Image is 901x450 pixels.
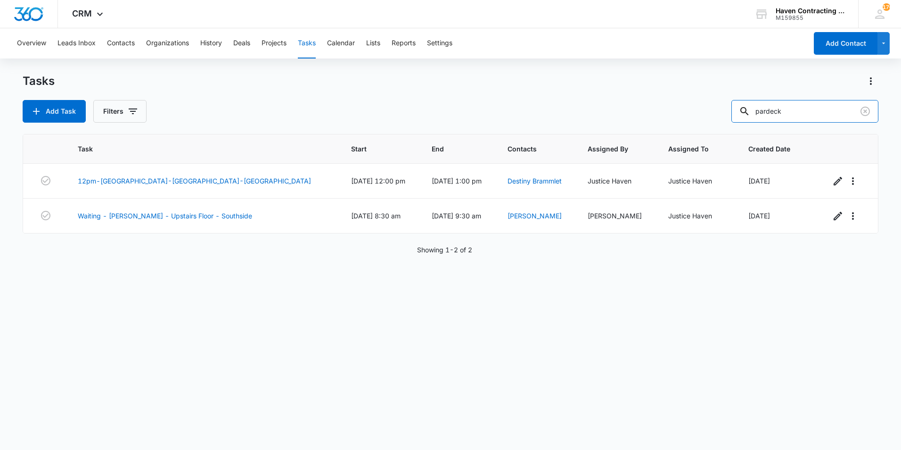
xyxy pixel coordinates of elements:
[863,74,878,89] button: Actions
[23,74,55,88] h1: Tasks
[668,211,726,221] div: Justice Haven
[298,28,316,58] button: Tasks
[417,245,472,255] p: Showing 1-2 of 2
[23,100,86,123] button: Add Task
[883,3,890,11] span: 176
[748,177,770,185] span: [DATE]
[107,28,135,58] button: Contacts
[351,144,395,154] span: Start
[883,3,890,11] div: notifications count
[668,144,712,154] span: Assigned To
[432,177,482,185] span: [DATE] 1:00 pm
[262,28,287,58] button: Projects
[588,211,645,221] div: [PERSON_NAME]
[200,28,222,58] button: History
[351,177,405,185] span: [DATE] 12:00 pm
[508,212,562,220] a: [PERSON_NAME]
[588,144,631,154] span: Assigned By
[78,211,252,221] a: Waiting - [PERSON_NAME] - Upstairs Floor - Southside
[233,28,250,58] button: Deals
[776,7,844,15] div: account name
[427,28,452,58] button: Settings
[814,32,877,55] button: Add Contact
[78,176,311,186] a: 12pm-[GEOGRAPHIC_DATA]-[GEOGRAPHIC_DATA]-[GEOGRAPHIC_DATA]
[668,176,726,186] div: Justice Haven
[508,144,551,154] span: Contacts
[366,28,380,58] button: Lists
[748,212,770,220] span: [DATE]
[327,28,355,58] button: Calendar
[78,144,315,154] span: Task
[432,212,481,220] span: [DATE] 9:30 am
[508,177,562,185] a: Destiny Brammlet
[17,28,46,58] button: Overview
[731,100,878,123] input: Search Tasks
[588,176,645,186] div: Justice Haven
[748,144,794,154] span: Created Date
[392,28,416,58] button: Reports
[351,212,401,220] span: [DATE] 8:30 am
[72,8,92,18] span: CRM
[776,15,844,21] div: account id
[432,144,471,154] span: End
[858,104,873,119] button: Clear
[93,100,147,123] button: Filters
[146,28,189,58] button: Organizations
[57,28,96,58] button: Leads Inbox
